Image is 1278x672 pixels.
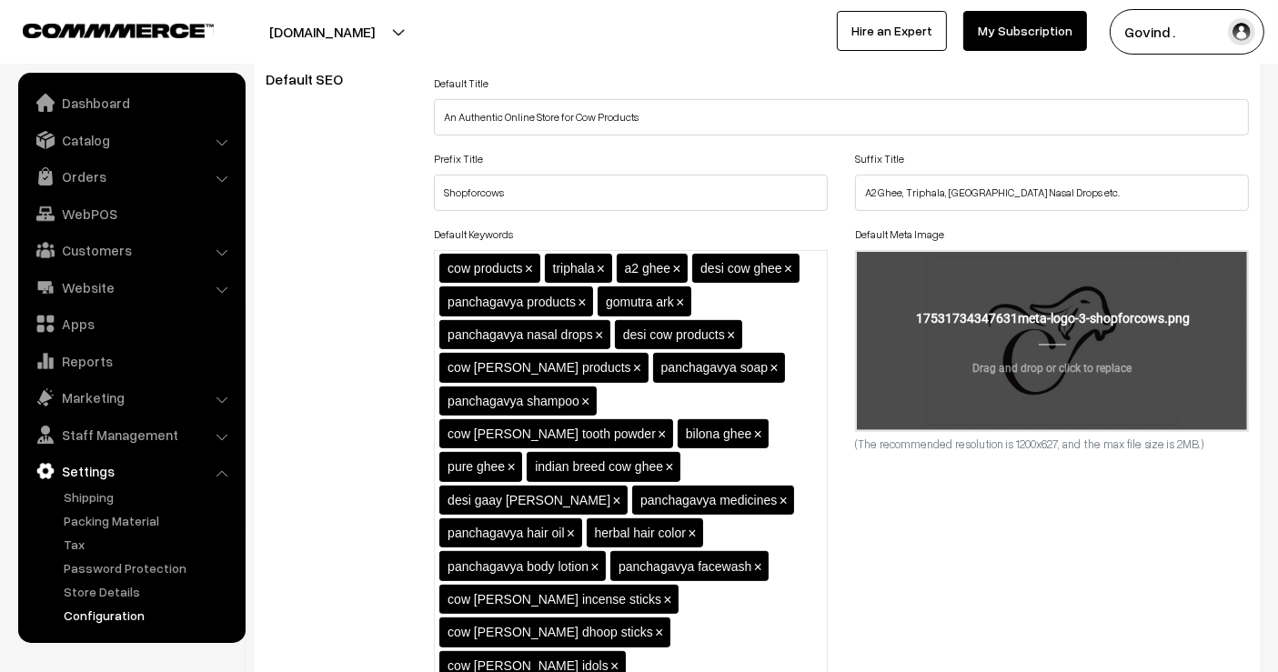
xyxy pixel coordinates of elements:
[23,86,239,119] a: Dashboard
[23,455,239,487] a: Settings
[655,625,663,640] span: ×
[23,271,239,304] a: Website
[448,592,661,607] span: cow [PERSON_NAME] incense sticks
[448,360,631,375] span: cow [PERSON_NAME] products
[448,426,656,441] span: cow [PERSON_NAME] tooth powder
[855,226,944,243] label: Default Meta Image
[59,558,239,577] a: Password Protection
[23,418,239,451] a: Staff Management
[727,327,735,343] span: ×
[578,295,586,310] span: ×
[206,9,438,55] button: [DOMAIN_NAME]
[676,295,684,310] span: ×
[688,526,696,541] span: ×
[855,436,1203,451] small: (The recommended resolution is 1200x627, and the max file size is 2MB.)
[597,261,605,276] span: ×
[434,151,483,167] label: Prefix Title
[448,625,653,639] span: cow [PERSON_NAME] dhoop sticks
[448,295,576,309] span: panchagavya products
[633,360,641,376] span: ×
[59,511,239,530] a: Packing Material
[525,261,533,276] span: ×
[754,559,762,575] span: ×
[448,559,589,574] span: panchagavya body lotion
[623,327,725,342] span: desi cow products
[837,11,947,51] a: Hire an Expert
[855,175,1249,211] input: Suffix Title
[606,295,674,309] span: gomutra ark
[507,459,515,475] span: ×
[448,493,610,507] span: desi gaay [PERSON_NAME]
[770,360,778,376] span: ×
[619,559,751,574] span: panchagavya facewash
[658,426,666,442] span: ×
[784,261,792,276] span: ×
[595,526,686,540] span: herbal hair color
[581,394,589,409] span: ×
[448,459,505,474] span: pure ghee
[686,426,751,441] span: bilona ghee
[434,226,513,243] label: Default Keywords
[23,18,182,40] a: COMMMERCE
[625,261,671,276] span: a2 ghee
[567,526,575,541] span: ×
[448,327,593,342] span: panchagavya nasal drops
[23,124,239,156] a: Catalog
[595,327,603,343] span: ×
[665,459,673,475] span: ×
[661,360,769,375] span: panchagavya soap
[672,261,680,276] span: ×
[590,559,599,575] span: ×
[855,151,904,167] label: Suffix Title
[23,307,239,340] a: Apps
[448,526,564,540] span: panchagavya hair oil
[963,11,1087,51] a: My Subscription
[59,606,239,625] a: Configuration
[640,493,777,507] span: panchagavya medicines
[266,70,365,88] span: Default SEO
[612,493,620,508] span: ×
[1228,18,1255,45] img: user
[700,261,782,276] span: desi cow ghee
[59,535,239,554] a: Tax
[448,261,522,276] span: cow products
[23,234,239,266] a: Customers
[434,99,1249,135] input: Title
[535,459,663,474] span: indian breed cow ghee
[1110,9,1264,55] button: Govind .
[23,160,239,193] a: Orders
[23,197,239,230] a: WebPOS
[23,381,239,414] a: Marketing
[23,345,239,377] a: Reports
[553,261,595,276] span: triphala
[780,493,788,508] span: ×
[663,592,671,607] span: ×
[59,487,239,507] a: Shipping
[23,24,214,37] img: COMMMERCE
[448,394,579,408] span: panchagavya shampoo
[754,426,762,442] span: ×
[59,582,239,601] a: Store Details
[434,75,488,92] label: Default Title
[434,175,828,211] input: Prefix Title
